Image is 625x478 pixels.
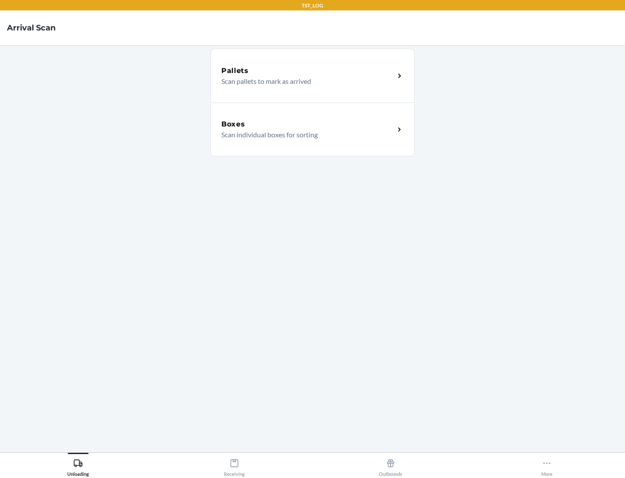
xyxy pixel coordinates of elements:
p: Scan individual boxes for sorting [221,129,388,140]
h4: Arrival Scan [7,22,56,33]
button: Receiving [156,453,312,477]
a: BoxesScan individual boxes for sorting [211,103,414,156]
div: More [541,455,553,477]
div: Receiving [224,455,245,477]
div: Unloading [67,455,89,477]
button: More [469,453,625,477]
p: Scan pallets to mark as arrived [221,76,388,86]
h5: Boxes [221,119,245,129]
a: PalletsScan pallets to mark as arrived [211,49,414,103]
h5: Pallets [221,66,249,76]
button: Outbounds [312,453,469,477]
div: Outbounds [379,455,402,477]
p: TST_LOG [302,2,323,10]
